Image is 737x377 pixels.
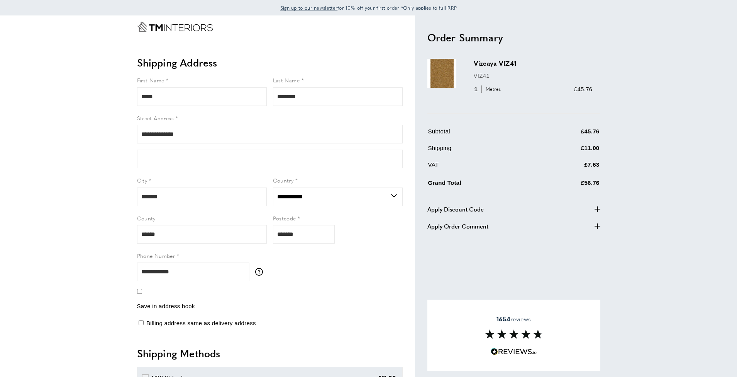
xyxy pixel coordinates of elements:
[273,176,294,184] span: Country
[428,127,538,142] td: Subtotal
[427,205,484,214] span: Apply Discount Code
[137,76,164,84] span: First Name
[280,4,457,11] span: for 10% off your first order *Only applies to full RRP
[137,252,175,259] span: Phone Number
[485,329,543,339] img: Reviews section
[574,86,593,92] span: £45.76
[273,214,296,222] span: Postcode
[491,348,537,355] img: Reviews.io 5 stars
[137,346,403,360] h2: Shipping Methods
[137,114,174,122] span: Street Address
[496,314,510,323] strong: 1654
[273,76,300,84] span: Last Name
[137,214,156,222] span: County
[474,71,593,80] p: VIZ41
[428,143,538,159] td: Shipping
[428,160,538,175] td: VAT
[428,177,538,193] td: Grand Total
[539,143,599,159] td: £11.00
[427,31,600,44] h2: Order Summary
[255,268,267,276] button: More information
[427,59,456,88] img: Vizcaya VIZ41
[481,85,503,93] span: Metres
[427,222,488,231] span: Apply Order Comment
[496,315,531,323] span: reviews
[539,127,599,142] td: £45.76
[280,4,338,11] span: Sign up to our newsletter
[139,320,144,325] input: Billing address same as delivery address
[146,320,256,326] span: Billing address same as delivery address
[137,56,403,70] h2: Shipping Address
[539,160,599,175] td: £7.63
[137,176,147,184] span: City
[137,303,195,309] span: Save in address book
[539,177,599,193] td: £56.76
[474,85,503,94] div: 1
[137,22,213,32] a: Go to Home page
[280,4,338,12] a: Sign up to our newsletter
[474,59,593,68] h3: Vizcaya VIZ41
